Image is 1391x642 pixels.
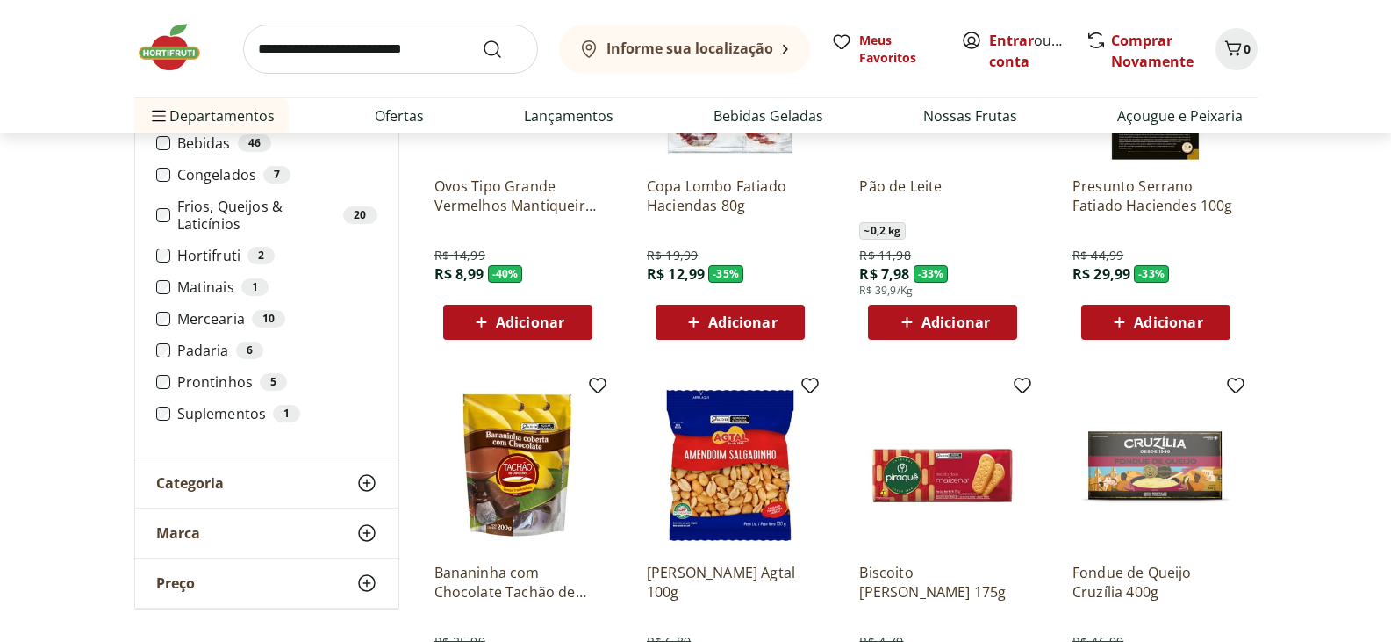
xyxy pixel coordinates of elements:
div: 1 [273,405,300,422]
button: Menu [148,95,169,137]
a: Ovos Tipo Grande Vermelhos Mantiqueira Happy Eggs 10 Unidades [434,177,601,215]
a: [PERSON_NAME] Agtal 100g [647,563,814,602]
span: Adicionar [1134,315,1202,329]
button: Adicionar [656,305,805,340]
img: Biscoito Maizena Piraque 175g [859,382,1026,549]
button: Adicionar [1081,305,1230,340]
span: R$ 12,99 [647,264,705,284]
span: Preço [156,574,195,592]
div: 10 [252,310,285,328]
a: Bebidas Geladas [713,105,823,126]
a: Nossas Frutas [923,105,1017,126]
a: Criar conta [989,31,1086,71]
button: Preço [135,559,398,608]
span: - 33 % [914,265,949,283]
a: Meus Favoritos [831,32,940,67]
label: Matinais [177,278,377,296]
a: Entrar [989,31,1034,50]
a: Lançamentos [524,105,613,126]
a: Fondue de Queijo Cruzília 400g [1072,563,1239,602]
a: Açougue e Peixaria [1117,105,1243,126]
button: Submit Search [482,39,524,60]
span: R$ 14,99 [434,247,485,264]
span: R$ 7,98 [859,264,909,284]
input: search [243,25,538,74]
span: R$ 19,99 [647,247,698,264]
a: Ofertas [375,105,424,126]
div: 1 [241,278,269,296]
div: 5 [260,373,287,391]
div: 46 [238,134,271,152]
label: Mercearia [177,310,377,328]
img: Bananinha com Chocolate Tachão de Ubatuba 200g [434,382,601,549]
button: Carrinho [1215,28,1258,70]
div: 2 [247,247,275,264]
label: Bebidas [177,134,377,152]
img: Amendoim Salgadinho Agtal 100g [647,382,814,549]
div: 20 [343,206,376,224]
a: Copa Lombo Fatiado Haciendas 80g [647,177,814,215]
button: Marca [135,509,398,558]
div: 7 [263,166,290,184]
a: Biscoito [PERSON_NAME] 175g [859,563,1026,602]
span: Adicionar [496,315,564,329]
span: Adicionar [921,315,990,329]
b: Informe sua localização [606,39,773,58]
label: Congelados [177,166,377,184]
span: R$ 44,99 [1072,247,1123,264]
span: Departamentos [148,95,275,137]
span: R$ 11,98 [859,247,910,264]
span: Meus Favoritos [859,32,940,67]
div: 6 [236,342,263,359]
a: Bananinha com Chocolate Tachão de Ubatuba 200g [434,563,601,602]
span: 0 [1244,40,1251,57]
a: Comprar Novamente [1111,31,1194,71]
button: Categoria [135,458,398,508]
label: Suplementos [177,405,377,422]
span: Marca [156,524,200,542]
button: Adicionar [868,305,1017,340]
span: Categoria [156,474,224,492]
span: ou [989,30,1067,72]
span: - 35 % [708,265,743,283]
a: Presunto Serrano Fatiado Haciendes 100g [1072,177,1239,215]
span: R$ 8,99 [434,264,484,284]
div: Departamento [135,103,398,458]
label: Padaria [177,342,377,359]
img: Fondue de Queijo Cruzília 400g [1072,382,1239,549]
span: R$ 39,9/Kg [859,284,913,298]
label: Frios, Queijos & Laticínios [177,198,377,233]
label: Hortifruti [177,247,377,264]
span: Adicionar [708,315,777,329]
span: ~ 0,2 kg [859,222,905,240]
button: Informe sua localização [559,25,810,74]
span: R$ 29,99 [1072,264,1130,284]
label: Prontinhos [177,373,377,391]
img: Hortifruti [134,21,222,74]
span: - 40 % [488,265,523,283]
button: Adicionar [443,305,592,340]
span: - 33 % [1134,265,1169,283]
a: Pão de Leite [859,177,1026,215]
